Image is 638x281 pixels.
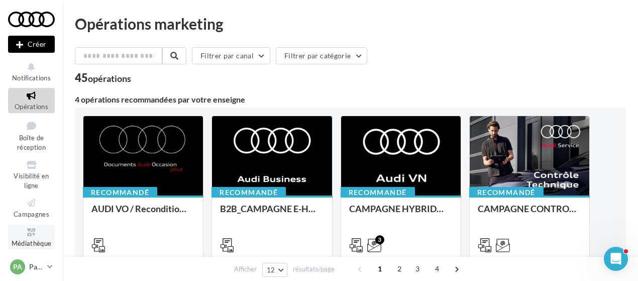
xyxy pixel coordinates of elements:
[478,204,581,224] div: CAMPAGNE CONTROLE TECHNIQUE 25€ OCTOBRE
[12,239,52,247] span: Médiathèque
[8,36,55,53] div: Nouvelle campagne
[14,210,49,218] span: Campagnes
[349,204,453,224] div: CAMPAGNE HYBRIDE RECHARGEABLE
[75,16,626,31] div: Opérations marketing
[12,74,51,82] span: Notifications
[293,264,335,274] span: résultats/page
[220,204,324,224] div: B2B_CAMPAGNE E-HYBRID OCTOBRE
[8,196,55,220] a: Campagnes
[211,187,286,198] div: Recommandé
[8,88,55,113] a: Opérations
[15,103,48,111] span: Opérations
[8,36,55,53] button: Créer
[75,96,626,104] div: 4 opérations recommandées par votre enseigne
[8,59,55,84] button: Notifications
[262,263,288,277] button: 12
[234,264,257,274] span: Afficher
[409,261,426,277] span: 3
[276,47,367,64] button: Filtrer par catégorie
[391,261,407,277] span: 2
[17,134,46,151] span: Boîte de réception
[88,74,131,83] div: opérations
[267,266,275,274] span: 12
[429,261,445,277] span: 4
[75,72,131,83] div: 45
[14,172,49,190] span: Visibilité en ligne
[13,262,22,272] span: PA
[8,117,55,154] a: Boîte de réception
[83,187,157,198] div: Recommandé
[375,235,384,244] div: 3
[469,187,544,198] div: Recommandé
[372,261,388,277] span: 1
[8,225,55,249] a: Médiathèque
[8,157,55,192] a: Visibilité en ligne
[604,247,628,271] iframe: Intercom live chat
[91,204,195,224] div: AUDI VO / Reconditionné
[192,47,270,64] button: Filtrer par canal
[29,262,43,272] p: Partenaire Audi
[8,257,55,276] a: PA Partenaire Audi
[341,187,415,198] div: Recommandé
